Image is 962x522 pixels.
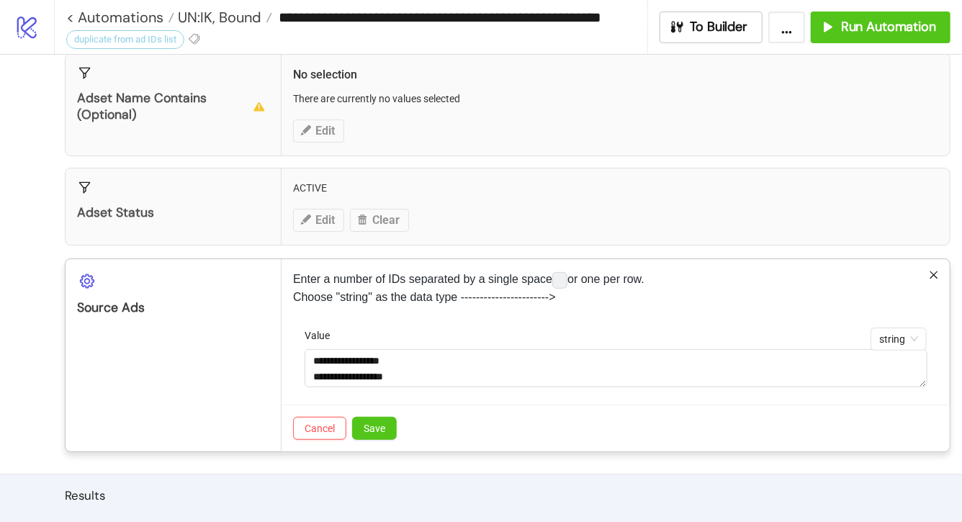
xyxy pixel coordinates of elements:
span: string [879,328,918,350]
span: Run Automation [841,19,936,35]
span: close [929,270,939,280]
p: Enter a number of IDs separated by a single space or one per row. Choose "string" as the data typ... [293,271,938,305]
button: Run Automation [811,12,950,43]
div: Source Ads [77,300,269,316]
span: Save [364,423,385,434]
span: UN:IK, Bound [174,8,261,27]
label: Value [305,328,339,343]
textarea: Value [305,349,927,388]
button: Save [352,417,397,440]
a: < Automations [66,10,174,24]
button: To Builder [660,12,763,43]
button: Cancel [293,417,346,440]
span: To Builder [691,19,748,35]
button: ... [768,12,805,43]
a: UN:IK, Bound [174,10,272,24]
span: Cancel [305,423,335,434]
h2: Results [65,486,950,505]
div: duplicate from ad IDs list [66,30,184,49]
